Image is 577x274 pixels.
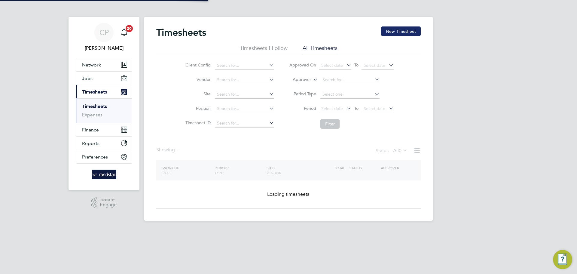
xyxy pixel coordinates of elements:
span: Reports [82,140,99,146]
span: Powered by [100,197,117,202]
label: Vendor [184,77,211,82]
span: Finance [82,127,99,133]
input: Search for... [215,76,274,84]
span: Engage [100,202,117,208]
span: Preferences [82,154,108,160]
label: Period Type [289,91,316,97]
button: Timesheets [76,85,132,98]
a: Expenses [82,112,102,118]
span: Ciaran Poole [76,45,132,52]
span: CP [99,29,109,36]
span: Select date [321,63,343,68]
button: Preferences [76,150,132,163]
a: 20 [118,23,130,42]
div: Timesheets [76,98,132,123]
button: Network [76,58,132,71]
span: To [353,61,360,69]
button: Engage Resource Center [553,250,572,269]
input: Select one [320,90,380,99]
label: All [393,148,408,154]
a: Timesheets [82,103,107,109]
a: Powered byEngage [91,197,117,209]
li: Timesheets I Follow [240,45,288,55]
label: Timesheet ID [184,120,211,125]
span: Jobs [82,75,93,81]
input: Search for... [215,119,274,128]
label: Approved On [289,62,316,68]
li: All Timesheets [303,45,337,55]
button: Jobs [76,72,132,85]
span: Select date [364,63,385,68]
span: Select date [364,106,385,111]
input: Search for... [320,76,380,84]
nav: Main navigation [69,17,139,190]
div: Status [376,147,409,155]
button: Finance [76,123,132,136]
span: 0 [399,148,401,154]
a: Go to home page [76,170,132,179]
span: 20 [126,25,133,32]
span: ... [175,147,179,153]
span: Select date [321,106,343,111]
button: Reports [76,137,132,150]
button: Filter [320,119,340,129]
input: Search for... [215,90,274,99]
label: Approver [284,77,311,83]
span: Timesheets [82,89,107,95]
input: Search for... [215,61,274,70]
button: New Timesheet [381,26,421,36]
a: CP[PERSON_NAME] [76,23,132,52]
label: Site [184,91,211,97]
span: Network [82,62,101,68]
input: Search for... [215,105,274,113]
div: Showing [156,147,180,153]
img: randstad-logo-retina.png [92,170,117,179]
h2: Timesheets [156,26,206,38]
span: To [353,104,360,112]
label: Period [289,106,316,111]
label: Position [184,106,211,111]
label: Client Config [184,62,211,68]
